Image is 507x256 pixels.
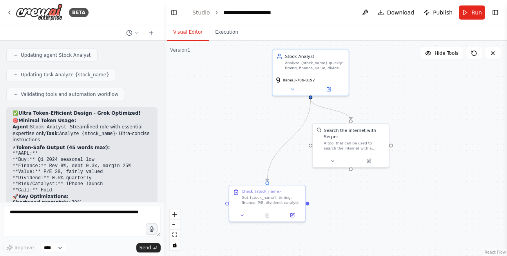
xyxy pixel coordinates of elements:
button: zoom out [170,220,180,230]
span: Updating agent Stock Analyst [21,52,91,58]
strong: Task [46,131,58,136]
strong: Key Optimizations: [18,194,69,199]
strong: Token-Safe Output (45 words max): [16,145,110,150]
code: **AAPL:** **Buy:** Q1 2024 seasonal low **Finance:** Rev 8%, debt 0.3x, margin 25% **Value:** P/E... [13,151,131,193]
button: Switch to previous chat [123,28,142,38]
p: : - Streamlined role with essential expertise only : - Ultra-concise instructions [13,124,151,143]
strong: Ultra Token-Efficient Design - Grok Optimized! [18,110,141,116]
button: toggle interactivity [170,240,180,250]
li: by 70% [13,200,151,206]
a: React Flow attribution [485,250,506,254]
button: Run [459,5,485,20]
div: Analyze {stock_name} quickly: timing, finance, value, dividend, catalyst [285,61,345,70]
button: Open in side panel [351,157,386,165]
strong: Minimal Token Usage: [18,118,76,123]
g: Edge from 91aa97f3-b2f3-46a9-8977-ecef9c31864a to 74f84394-3ae8-45ec-a1a1-90daa05dea3f [264,99,313,181]
strong: Shortened prompts [13,200,64,205]
button: Click to speak your automation idea [146,223,158,235]
span: llama3-70b-8192 [283,78,315,83]
div: Get {stock_name}: timing, finance, P/E, dividend, catalyst [242,195,302,205]
span: Hide Tools [435,50,458,56]
button: Send [136,243,161,252]
button: zoom in [170,209,180,220]
div: Stock Analyst [285,53,345,59]
div: SerperDevToolSearch the internet with SerperA tool that can be used to search the internet with a... [312,123,389,168]
g: Edge from 91aa97f3-b2f3-46a9-8977-ecef9c31864a to 47adf25d-378f-430d-bb21-90d1d7fbb1bc [308,99,354,119]
div: Check {stock_name}Get {stock_name}: timing, finance, P/E, dividend, catalyst [229,185,306,222]
img: SerperDevTool [317,127,322,132]
button: fit view [170,230,180,240]
button: Execution [209,24,244,41]
span: Send [139,245,151,251]
span: Validating tools and automation workflow [21,91,118,97]
button: Show right sidebar [490,7,501,18]
div: Version 1 [170,47,190,53]
div: A tool that can be used to search the internet with a search_query. Supports different search typ... [324,141,385,151]
a: Studio [192,9,210,16]
h2: 🚀 [13,194,151,200]
nav: breadcrumb [192,9,284,16]
p: ✅ [13,110,151,117]
code: Analyze {stock_name} [59,131,116,137]
h2: 🎯 [13,118,151,124]
span: Improve [14,245,34,251]
div: Stock AnalystAnalyze {stock_name} quickly: timing, finance, value, dividend, catalystllama3-70b-8192 [272,49,349,96]
div: BETA [69,8,89,17]
span: Download [387,9,415,16]
div: React Flow controls [170,209,180,250]
button: Publish [420,5,456,20]
button: No output available [254,212,281,219]
button: Hide Tools [420,47,463,59]
div: Check {stock_name} [242,189,281,194]
span: Publish [433,9,453,16]
button: Hide left sidebar [168,7,179,18]
code: Stock Analyst [30,124,67,130]
button: Open in side panel [282,212,303,219]
strong: Agent [13,124,28,130]
button: Download [375,5,418,20]
button: Open in side panel [311,86,346,93]
h2: ⚡ [13,145,151,151]
img: Logo [16,4,63,21]
button: Visual Editor [167,24,209,41]
button: Start a new chat [145,28,158,38]
div: Search the internet with Serper [324,127,385,140]
span: Run [471,9,482,16]
span: Updating task Analyze {stock_name} [21,72,109,78]
button: Improve [3,243,37,253]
